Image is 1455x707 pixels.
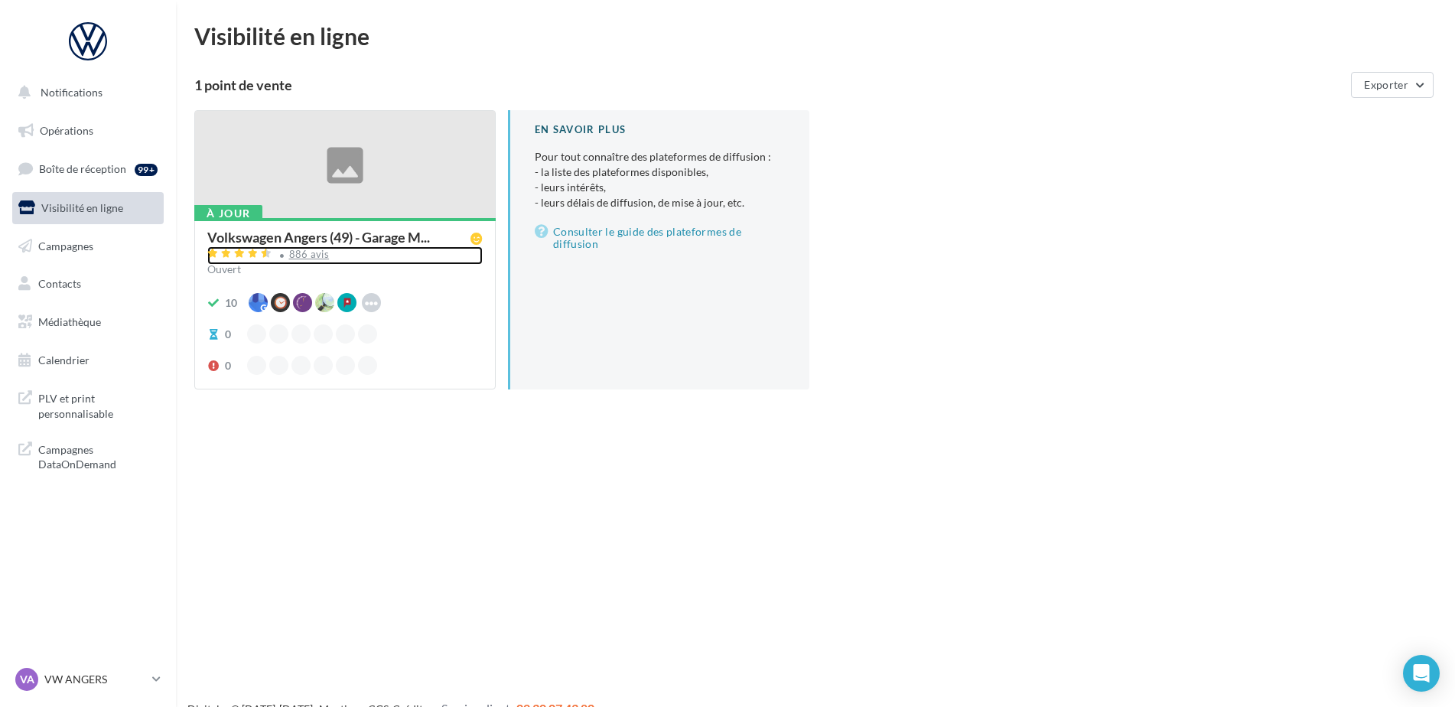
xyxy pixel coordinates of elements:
[38,388,158,421] span: PLV et print personnalisable
[9,344,167,376] a: Calendrier
[535,195,785,210] li: - leurs délais de diffusion, de mise à jour, etc.
[9,192,167,224] a: Visibilité en ligne
[1364,78,1408,91] span: Exporter
[9,115,167,147] a: Opérations
[38,239,93,252] span: Campagnes
[535,180,785,195] li: - leurs intérêts,
[207,262,241,275] span: Ouvert
[44,672,146,687] p: VW ANGERS
[1403,655,1440,692] div: Open Intercom Messenger
[41,201,123,214] span: Visibilité en ligne
[289,249,330,259] div: 886 avis
[20,672,34,687] span: VA
[38,439,158,472] span: Campagnes DataOnDemand
[9,230,167,262] a: Campagnes
[535,122,785,137] div: En savoir plus
[12,665,164,694] a: VA VW ANGERS
[225,358,231,373] div: 0
[38,353,90,367] span: Calendrier
[535,149,785,210] p: Pour tout connaître des plateformes de diffusion :
[194,205,262,222] div: À jour
[9,152,167,185] a: Boîte de réception99+
[225,327,231,342] div: 0
[38,315,101,328] span: Médiathèque
[9,77,161,109] button: Notifications
[1351,72,1434,98] button: Exporter
[207,230,430,244] span: Volkswagen Angers (49) - Garage M...
[40,124,93,137] span: Opérations
[38,277,81,290] span: Contacts
[39,162,126,175] span: Boîte de réception
[225,295,237,311] div: 10
[194,78,1345,92] div: 1 point de vente
[9,433,167,478] a: Campagnes DataOnDemand
[41,86,103,99] span: Notifications
[535,223,785,253] a: Consulter le guide des plateformes de diffusion
[9,306,167,338] a: Médiathèque
[535,165,785,180] li: - la liste des plateformes disponibles,
[9,268,167,300] a: Contacts
[9,382,167,427] a: PLV et print personnalisable
[194,24,1437,47] div: Visibilité en ligne
[135,164,158,176] div: 99+
[207,246,483,265] a: 886 avis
